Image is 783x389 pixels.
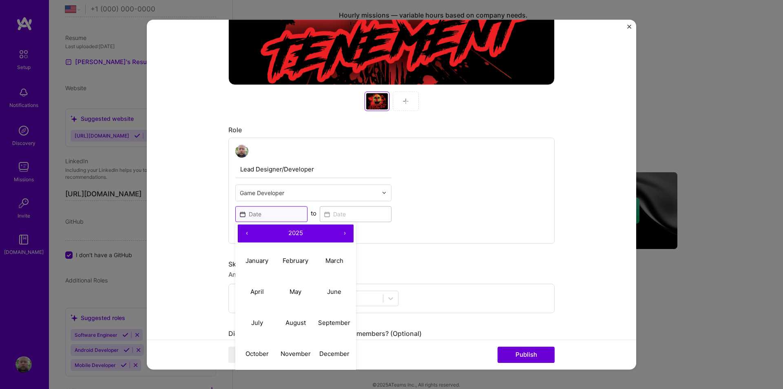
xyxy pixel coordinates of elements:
[311,209,316,218] div: to
[238,276,276,307] button: April 2025
[403,98,409,104] img: Add
[228,347,285,363] button: Cancel
[320,206,392,222] input: Date
[228,260,555,269] div: Skills used — Add up to 12 skills
[256,225,336,242] button: 2025
[315,338,354,369] button: December 2025
[288,229,303,237] span: 2025
[238,225,256,242] button: ‹
[627,24,631,33] button: Close
[498,347,555,363] button: Publish
[283,257,308,265] abbr: February 2025
[238,245,276,276] button: January 2025
[327,288,341,296] abbr: June 2025
[315,307,354,338] button: September 2025
[238,307,276,338] button: July 2025
[319,350,349,358] abbr: December 2025
[285,319,306,327] abbr: August 2025
[325,257,343,265] abbr: March 2025
[246,350,269,358] abbr: October 2025
[318,319,350,327] abbr: September 2025
[235,161,391,178] input: Role Name
[250,288,264,296] abbr: April 2025
[228,329,555,338] div: Did this role require you to manage team members? (Optional)
[238,338,276,369] button: October 2025
[246,257,268,265] abbr: January 2025
[315,245,354,276] button: March 2025
[276,338,315,369] button: November 2025
[276,245,315,276] button: February 2025
[228,270,555,279] div: Any new skills will be added to your profile.
[228,126,555,134] div: Role
[251,319,263,327] abbr: July 2025
[382,190,387,195] img: drop icon
[281,350,311,358] abbr: November 2025
[315,276,354,307] button: June 2025
[290,288,301,296] abbr: May 2025
[336,225,354,242] button: ›
[235,206,307,222] input: Date
[276,276,315,307] button: May 2025
[276,307,315,338] button: August 2025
